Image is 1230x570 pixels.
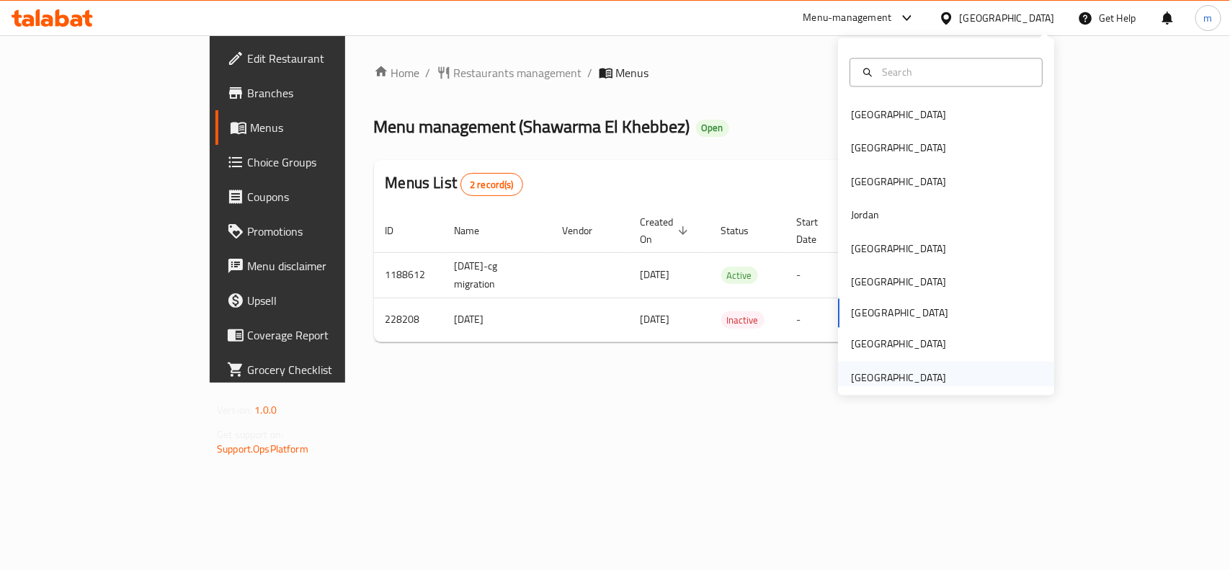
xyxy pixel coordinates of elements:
[217,425,283,444] span: Get support on:
[247,257,404,275] span: Menu disclaimer
[851,208,879,223] div: Jordan
[247,188,404,205] span: Coupons
[374,209,1090,342] table: enhanced table
[215,214,415,249] a: Promotions
[454,64,582,81] span: Restaurants management
[851,174,946,190] div: [GEOGRAPHIC_DATA]
[386,222,413,239] span: ID
[247,361,404,378] span: Grocery Checklist
[1204,10,1213,26] span: m
[785,298,855,342] td: -
[851,337,946,352] div: [GEOGRAPHIC_DATA]
[443,298,551,342] td: [DATE]
[721,267,758,284] span: Active
[386,172,523,196] h2: Menus List
[851,107,946,123] div: [GEOGRAPHIC_DATA]
[217,440,308,458] a: Support.OpsPlatform
[563,222,612,239] span: Vendor
[851,141,946,156] div: [GEOGRAPHIC_DATA]
[721,222,768,239] span: Status
[721,312,765,329] span: Inactive
[461,178,522,192] span: 2 record(s)
[247,292,404,309] span: Upsell
[797,213,837,248] span: Start Date
[374,110,690,143] span: Menu management ( Shawarma El Khebbez )
[803,9,892,27] div: Menu-management
[851,370,946,386] div: [GEOGRAPHIC_DATA]
[254,401,277,419] span: 1.0.0
[215,179,415,214] a: Coupons
[247,153,404,171] span: Choice Groups
[215,283,415,318] a: Upsell
[696,120,729,137] div: Open
[426,64,431,81] li: /
[217,401,252,419] span: Version:
[215,249,415,283] a: Menu disclaimer
[455,222,499,239] span: Name
[851,275,946,290] div: [GEOGRAPHIC_DATA]
[437,64,582,81] a: Restaurants management
[215,110,415,145] a: Menus
[588,64,593,81] li: /
[696,122,729,134] span: Open
[247,326,404,344] span: Coverage Report
[721,311,765,329] div: Inactive
[851,241,946,257] div: [GEOGRAPHIC_DATA]
[443,252,551,298] td: [DATE]-cg migration
[641,265,670,284] span: [DATE]
[215,76,415,110] a: Branches
[616,64,649,81] span: Menus
[785,252,855,298] td: -
[374,64,991,81] nav: breadcrumb
[641,213,692,248] span: Created On
[460,173,523,196] div: Total records count
[247,223,404,240] span: Promotions
[960,10,1055,26] div: [GEOGRAPHIC_DATA]
[876,64,1033,80] input: Search
[215,352,415,387] a: Grocery Checklist
[247,50,404,67] span: Edit Restaurant
[215,145,415,179] a: Choice Groups
[247,84,404,102] span: Branches
[641,310,670,329] span: [DATE]
[250,119,404,136] span: Menus
[215,318,415,352] a: Coverage Report
[215,41,415,76] a: Edit Restaurant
